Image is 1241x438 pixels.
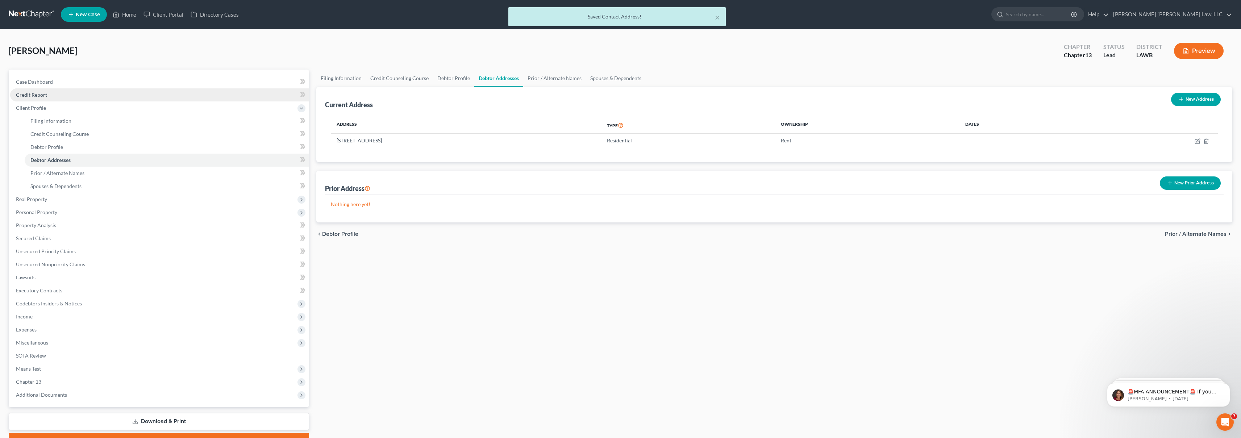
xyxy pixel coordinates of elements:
[25,154,309,167] a: Debtor Addresses
[16,326,37,333] span: Expenses
[331,201,1218,208] p: Nothing here yet!
[16,222,56,228] span: Property Analysis
[10,75,309,88] a: Case Dashboard
[16,196,47,202] span: Real Property
[775,134,959,147] td: Rent
[1136,51,1162,59] div: LAWB
[474,70,523,87] a: Debtor Addresses
[30,144,63,150] span: Debtor Profile
[10,219,309,232] a: Property Analysis
[10,258,309,271] a: Unsecured Nonpriority Claims
[1096,368,1241,418] iframe: Intercom notifications message
[16,209,57,215] span: Personal Property
[523,70,586,87] a: Prior / Alternate Names
[1174,43,1224,59] button: Preview
[10,349,309,362] a: SOFA Review
[1171,93,1221,106] button: New Address
[959,117,1080,134] th: Dates
[25,180,309,193] a: Spouses & Dependents
[16,392,67,398] span: Additional Documents
[325,184,370,193] div: Prior Address
[25,114,309,128] a: Filing Information
[16,92,47,98] span: Credit Report
[325,100,373,109] div: Current Address
[514,13,720,20] div: Saved Contact Address!
[30,183,82,189] span: Spouses & Dependents
[10,284,309,297] a: Executory Contracts
[16,366,41,372] span: Means Test
[1227,231,1232,237] i: chevron_right
[1103,51,1125,59] div: Lead
[16,105,46,111] span: Client Profile
[16,79,53,85] span: Case Dashboard
[16,353,46,359] span: SOFA Review
[1085,51,1092,58] span: 13
[9,45,77,56] span: [PERSON_NAME]
[30,157,71,163] span: Debtor Addresses
[1165,231,1227,237] span: Prior / Alternate Names
[16,300,82,306] span: Codebtors Insiders & Notices
[30,170,84,176] span: Prior / Alternate Names
[316,231,358,237] button: chevron_left Debtor Profile
[10,271,309,284] a: Lawsuits
[601,117,775,134] th: Type
[16,379,41,385] span: Chapter 13
[1165,231,1232,237] button: Prior / Alternate Names chevron_right
[1064,43,1092,51] div: Chapter
[433,70,474,87] a: Debtor Profile
[316,231,322,237] i: chevron_left
[1136,43,1162,51] div: District
[10,232,309,245] a: Secured Claims
[331,134,601,147] td: [STREET_ADDRESS]
[30,131,89,137] span: Credit Counseling Course
[322,231,358,237] span: Debtor Profile
[16,274,36,280] span: Lawsuits
[16,287,62,293] span: Executory Contracts
[16,339,48,346] span: Miscellaneous
[1064,51,1092,59] div: Chapter
[1103,43,1125,51] div: Status
[775,117,959,134] th: Ownership
[601,134,775,147] td: Residential
[1160,176,1221,190] button: New Prior Address
[10,245,309,258] a: Unsecured Priority Claims
[25,141,309,154] a: Debtor Profile
[715,13,720,22] button: ×
[25,128,309,141] a: Credit Counseling Course
[30,118,71,124] span: Filing Information
[16,235,51,241] span: Secured Claims
[1216,413,1234,431] iframe: Intercom live chat
[16,261,85,267] span: Unsecured Nonpriority Claims
[366,70,433,87] a: Credit Counseling Course
[9,413,309,430] a: Download & Print
[10,88,309,101] a: Credit Report
[331,117,601,134] th: Address
[25,167,309,180] a: Prior / Alternate Names
[16,248,76,254] span: Unsecured Priority Claims
[16,313,33,320] span: Income
[316,70,366,87] a: Filing Information
[586,70,646,87] a: Spouses & Dependents
[1231,413,1237,419] span: 7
